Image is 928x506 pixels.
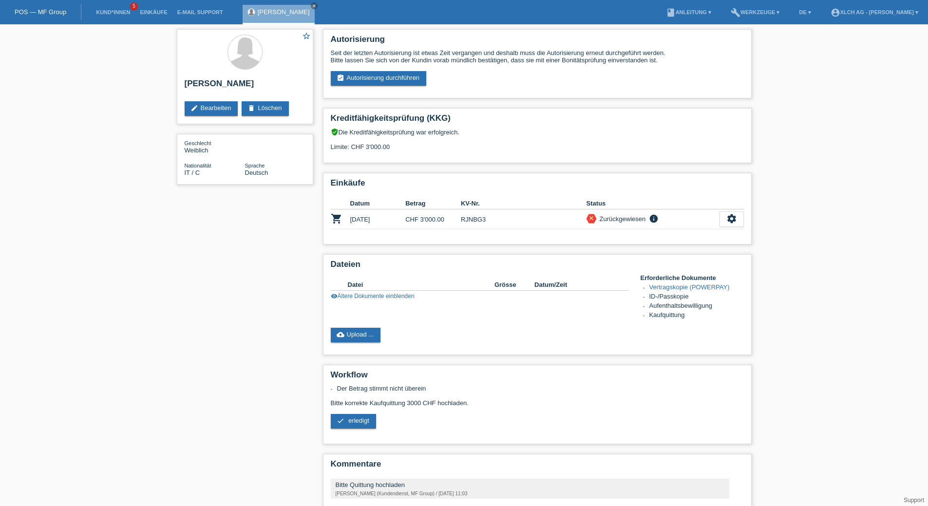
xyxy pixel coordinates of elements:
div: Seit der letzten Autorisierung ist etwas Zeit vergangen und deshalb muss die Autorisierung erneut... [331,49,744,64]
a: star_border [302,32,311,42]
a: [PERSON_NAME] [258,8,310,16]
i: cloud_upload [337,331,344,338]
i: check [337,417,344,425]
a: Einkäufe [135,9,172,15]
td: [DATE] [350,209,406,229]
a: Vertragskopie (POWERPAY) [649,283,730,291]
li: ID-/Passkopie [649,293,744,302]
div: Die Kreditfähigkeitsprüfung war erfolgreich. Limite: CHF 3'000.00 [331,128,744,158]
div: Zurückgewiesen [597,214,646,224]
i: build [731,8,740,18]
span: Geschlecht [185,140,211,146]
a: deleteLöschen [242,101,288,116]
span: Nationalität [185,163,211,169]
i: info [648,214,660,224]
div: Bitte korrekte Kaufquittung 3000 CHF hochladen. [331,385,744,436]
i: star_border [302,32,311,40]
i: close [312,3,317,8]
i: assignment_turned_in [337,74,344,82]
th: Status [587,198,720,209]
a: assignment_turned_inAutorisierung durchführen [331,71,427,86]
i: POSP00023876 [331,213,342,225]
a: account_circleXLCH AG - [PERSON_NAME] ▾ [826,9,923,15]
a: close [311,2,318,9]
a: bookAnleitung ▾ [661,9,716,15]
a: cloud_uploadUpload ... [331,328,381,342]
i: account_circle [831,8,840,18]
h2: Kommentare [331,459,744,474]
h2: Kreditfähigkeitsprüfung (KKG) [331,113,744,128]
h2: Einkäufe [331,178,744,193]
i: edit [190,104,198,112]
div: Bitte Quittung hochladen [336,481,724,488]
span: Deutsch [245,169,268,176]
th: Datei [348,279,494,291]
th: Datum [350,198,406,209]
i: book [666,8,676,18]
i: delete [247,104,255,112]
i: settings [726,213,737,224]
h2: Workflow [331,370,744,385]
li: Kaufquittung [649,311,744,320]
td: CHF 3'000.00 [405,209,461,229]
th: Datum/Zeit [534,279,614,291]
span: Sprache [245,163,265,169]
a: visibilityÄltere Dokumente einblenden [331,293,415,300]
a: check erledigt [331,414,376,429]
h2: [PERSON_NAME] [185,79,305,94]
a: buildWerkzeuge ▾ [726,9,785,15]
h2: Autorisierung [331,35,744,49]
td: RJNBG3 [461,209,587,229]
i: close [588,215,595,222]
span: erledigt [348,417,369,424]
h2: Dateien [331,260,744,274]
div: [PERSON_NAME] (Kundendienst, MF Group) / [DATE] 11:03 [336,491,724,496]
span: Italien / C / 13.06.1993 [185,169,200,176]
a: Support [904,497,924,504]
a: POS — MF Group [15,8,66,16]
th: Grösse [494,279,534,291]
th: KV-Nr. [461,198,587,209]
i: visibility [331,293,338,300]
a: editBearbeiten [185,101,238,116]
h4: Erforderliche Dokumente [641,274,744,281]
div: Weiblich [185,139,245,154]
a: Kund*innen [91,9,135,15]
a: DE ▾ [794,9,815,15]
th: Betrag [405,198,461,209]
li: Der Betrag stimmt nicht überein [337,385,744,392]
li: Aufenthaltsbewilligung [649,302,744,311]
i: verified_user [331,128,339,136]
a: E-Mail Support [172,9,228,15]
span: 5 [130,2,138,11]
